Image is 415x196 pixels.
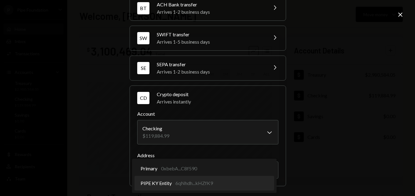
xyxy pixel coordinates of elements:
div: Arrives instantly [157,98,278,105]
label: Account [137,110,278,118]
div: ACH Bank transfer [157,1,264,8]
span: PIPE KY Entity [141,180,172,187]
div: 0xbebA...C8f590 [161,165,197,172]
div: Arrives 1-2 business days [157,8,264,16]
div: CD [137,92,149,104]
div: SW [137,32,149,44]
div: SE [137,62,149,74]
div: BT [137,2,149,14]
div: SEPA transfer [157,61,264,68]
button: Account [137,120,278,144]
div: Arrives 1-2 business days [157,68,264,75]
div: Crypto deposit [157,91,278,98]
span: Primary [141,165,157,172]
div: SWIFT transfer [157,31,264,38]
div: Arrives 1-5 business days [157,38,264,45]
div: 6qNhdh...kHZfK9 [175,180,213,187]
label: Address [137,152,278,159]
